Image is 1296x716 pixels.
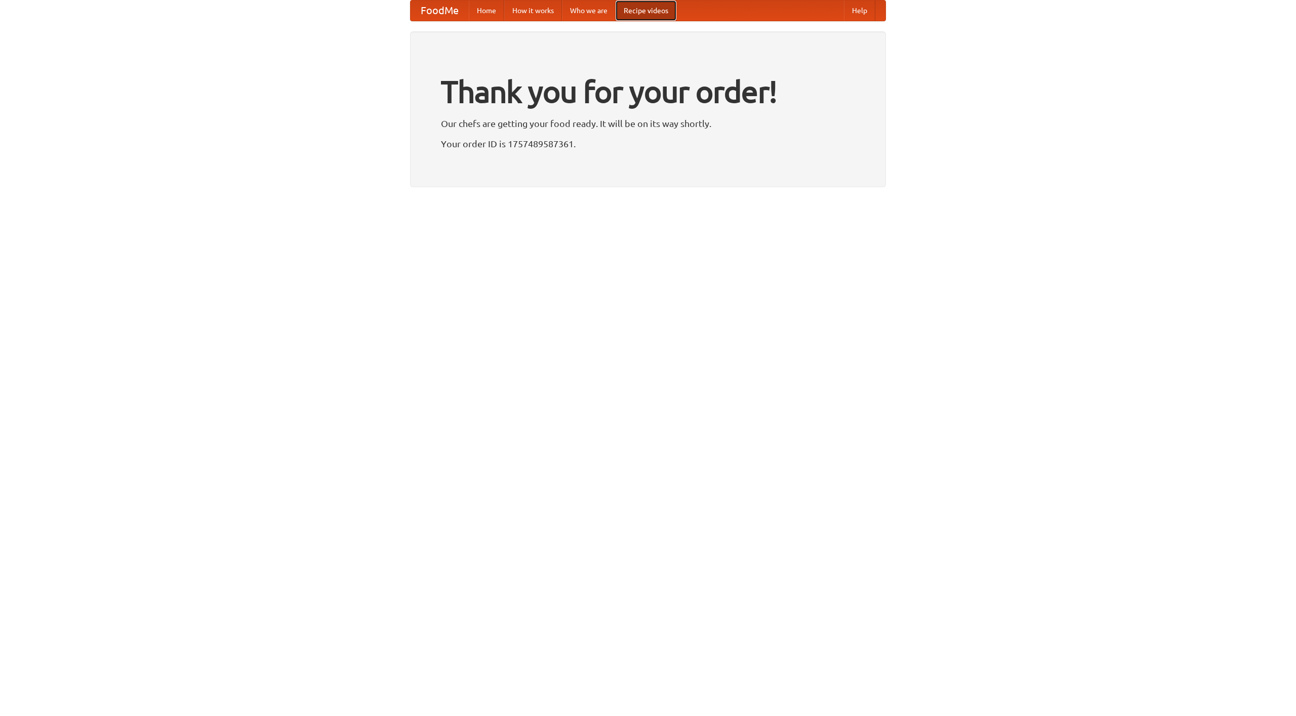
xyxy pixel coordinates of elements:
a: Who we are [562,1,616,21]
p: Your order ID is 1757489587361. [441,136,855,151]
a: Recipe videos [616,1,676,21]
a: FoodMe [411,1,469,21]
p: Our chefs are getting your food ready. It will be on its way shortly. [441,116,855,131]
a: How it works [504,1,562,21]
h1: Thank you for your order! [441,67,855,116]
a: Home [469,1,504,21]
a: Help [844,1,875,21]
